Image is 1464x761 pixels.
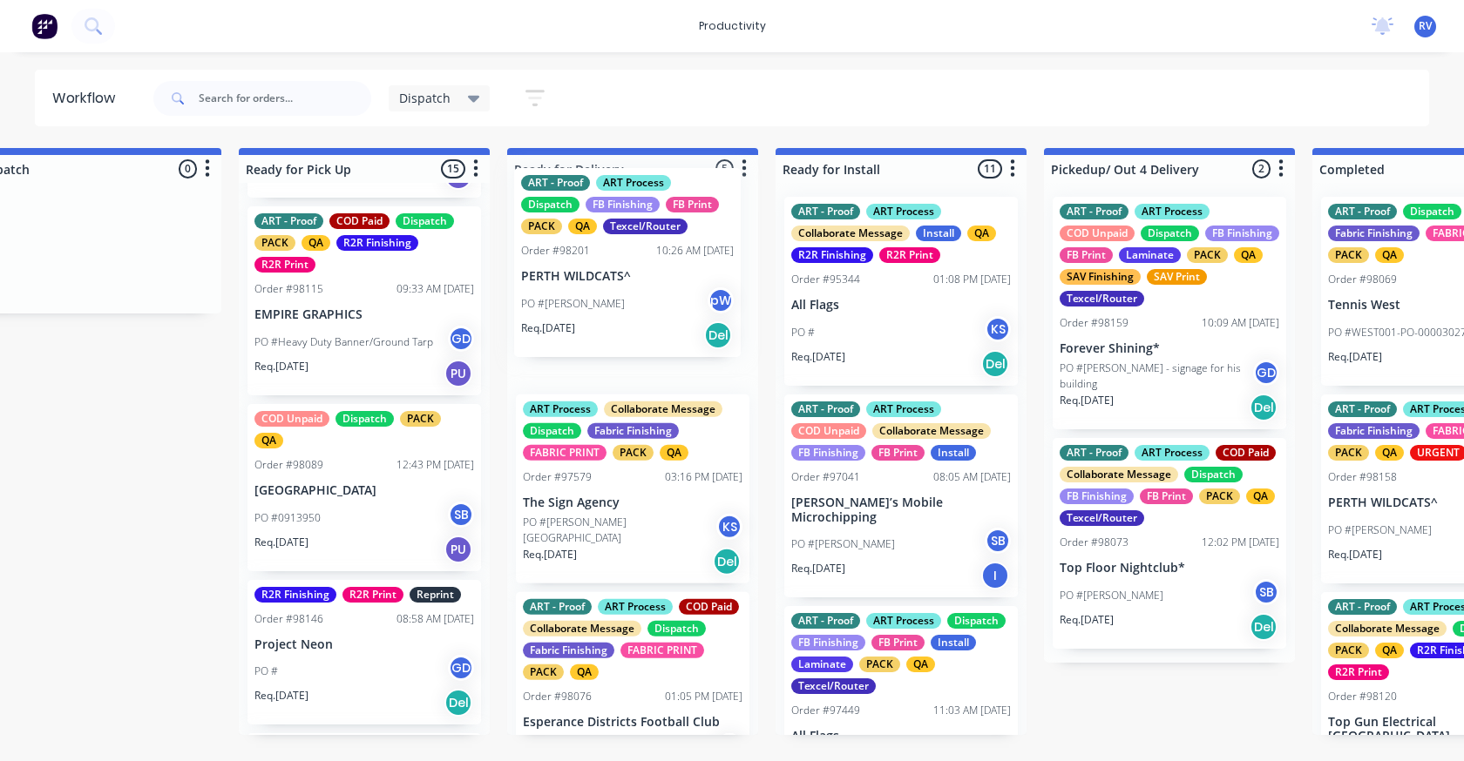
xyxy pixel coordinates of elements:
span: Dispatch [399,89,451,107]
span: RV [1419,18,1432,34]
div: productivity [690,13,775,39]
input: Search for orders... [199,81,371,116]
div: Workflow [52,88,124,109]
img: Factory [31,13,58,39]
